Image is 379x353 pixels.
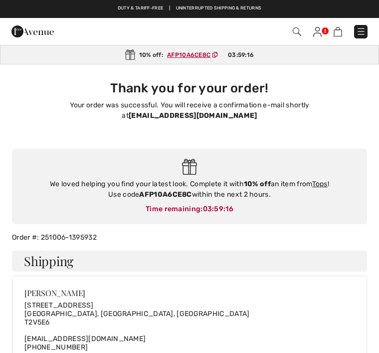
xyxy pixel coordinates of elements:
strong: AFP10A6CE8C [139,190,191,199]
div: [EMAIL_ADDRESS][DOMAIN_NAME] [24,302,250,352]
div: Order #: 251006-1395932 [6,232,373,243]
div: Time remaining: [22,204,357,214]
strong: 10% off [244,180,271,188]
strong: [EMAIL_ADDRESS][DOMAIN_NAME] [129,111,257,120]
ins: AFP10A6CE8C [167,51,210,58]
h4: Shipping [12,251,367,271]
img: Gift.svg [125,49,135,60]
span: 03:59:16 [228,50,254,59]
a: Tops [312,180,328,188]
p: Your order was successful. You will receive a confirmation e-mail shortly at [18,100,361,121]
a: 1ère Avenue [11,27,54,35]
img: Menu [356,26,366,36]
span: [STREET_ADDRESS] [GEOGRAPHIC_DATA], [GEOGRAPHIC_DATA], [GEOGRAPHIC_DATA] T2V5E6 [24,301,250,327]
h3: Thank you for your order! [18,80,361,95]
img: Search [293,27,301,36]
img: Gift.svg [182,159,197,175]
img: 1ère Avenue [11,21,54,41]
span: 03:59:16 [203,205,233,213]
div: We loved helping you find your latest look. Complete it with an item from ! Use code within the n... [22,179,357,200]
img: Shopping Bag [334,27,342,36]
div: [PERSON_NAME] [24,288,250,298]
a: [PHONE_NUMBER] [24,343,88,352]
img: My Info [313,27,322,37]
